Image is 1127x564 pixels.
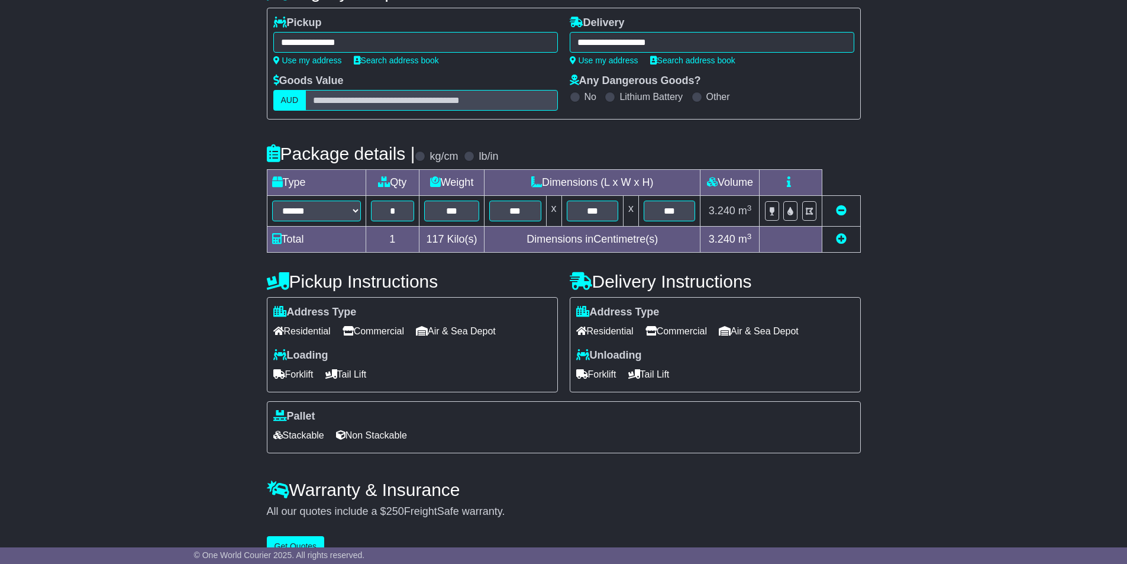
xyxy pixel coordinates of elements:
a: Search address book [354,56,439,65]
sup: 3 [747,204,752,212]
td: Type [267,170,366,196]
h4: Pickup Instructions [267,272,558,291]
span: Tail Lift [628,365,670,383]
td: Total [267,227,366,253]
a: Use my address [273,56,342,65]
span: Tail Lift [325,365,367,383]
td: Kilo(s) [419,227,485,253]
span: Commercial [645,322,707,340]
h4: Package details | [267,144,415,163]
span: Non Stackable [336,426,407,444]
span: © One World Courier 2025. All rights reserved. [194,550,365,560]
span: 3.240 [709,233,735,245]
a: Search address book [650,56,735,65]
button: Get Quotes [267,536,325,557]
span: Commercial [343,322,404,340]
label: Pickup [273,17,322,30]
label: Loading [273,349,328,362]
label: Goods Value [273,75,344,88]
span: Stackable [273,426,324,444]
label: Address Type [273,306,357,319]
span: 117 [427,233,444,245]
span: Residential [576,322,634,340]
label: lb/in [479,150,498,163]
span: Residential [273,322,331,340]
td: Dimensions in Centimetre(s) [485,227,700,253]
span: m [738,233,752,245]
span: Air & Sea Depot [416,322,496,340]
span: 3.240 [709,205,735,217]
h4: Warranty & Insurance [267,480,861,499]
label: No [585,91,596,102]
a: Add new item [836,233,847,245]
td: x [546,196,561,227]
sup: 3 [747,232,752,241]
label: kg/cm [430,150,458,163]
label: Lithium Battery [619,91,683,102]
td: Weight [419,170,485,196]
td: x [623,196,638,227]
label: Other [706,91,730,102]
td: Dimensions (L x W x H) [485,170,700,196]
span: m [738,205,752,217]
a: Remove this item [836,205,847,217]
div: All our quotes include a $ FreightSafe warranty. [267,505,861,518]
td: Qty [366,170,419,196]
label: Pallet [273,410,315,423]
td: Volume [700,170,760,196]
label: Unloading [576,349,642,362]
td: 1 [366,227,419,253]
span: Air & Sea Depot [719,322,799,340]
span: Forklift [273,365,314,383]
label: Delivery [570,17,625,30]
a: Use my address [570,56,638,65]
label: AUD [273,90,306,111]
span: 250 [386,505,404,517]
label: Address Type [576,306,660,319]
h4: Delivery Instructions [570,272,861,291]
span: Forklift [576,365,616,383]
label: Any Dangerous Goods? [570,75,701,88]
